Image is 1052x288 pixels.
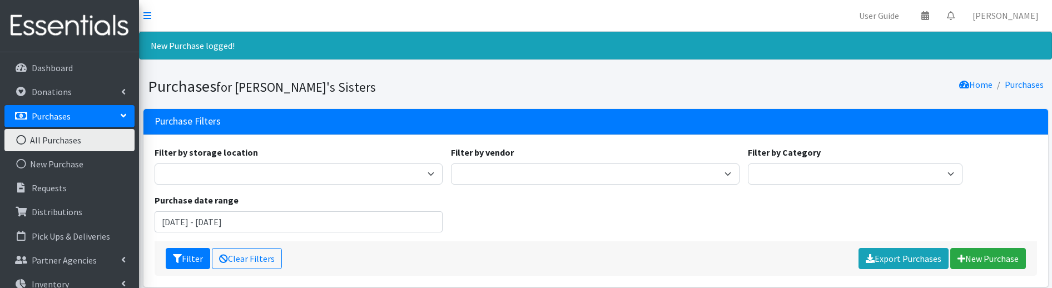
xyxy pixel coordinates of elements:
p: Partner Agencies [32,255,97,266]
label: Filter by Category [748,146,821,159]
p: Donations [32,86,72,97]
a: Pick Ups & Deliveries [4,225,135,247]
label: Purchase date range [155,193,239,207]
h1: Purchases [148,77,592,96]
a: Home [959,79,993,90]
p: Purchases [32,111,71,122]
small: for [PERSON_NAME]'s Sisters [216,79,376,95]
a: Distributions [4,201,135,223]
label: Filter by storage location [155,146,258,159]
a: All Purchases [4,129,135,151]
h3: Purchase Filters [155,116,221,127]
a: [PERSON_NAME] [964,4,1048,27]
a: Dashboard [4,57,135,79]
p: Requests [32,182,67,193]
p: Dashboard [32,62,73,73]
a: Export Purchases [859,248,949,269]
input: January 1, 2011 - December 31, 2011 [155,211,443,232]
a: Purchases [4,105,135,127]
a: Purchases [1005,79,1044,90]
a: Requests [4,177,135,199]
a: New Purchase [4,153,135,175]
a: User Guide [850,4,908,27]
a: Clear Filters [212,248,282,269]
a: Donations [4,81,135,103]
button: Filter [166,248,210,269]
div: New Purchase logged! [139,32,1052,59]
label: Filter by vendor [451,146,514,159]
img: HumanEssentials [4,7,135,44]
p: Pick Ups & Deliveries [32,231,110,242]
a: New Purchase [950,248,1026,269]
a: Partner Agencies [4,249,135,271]
p: Distributions [32,206,82,217]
